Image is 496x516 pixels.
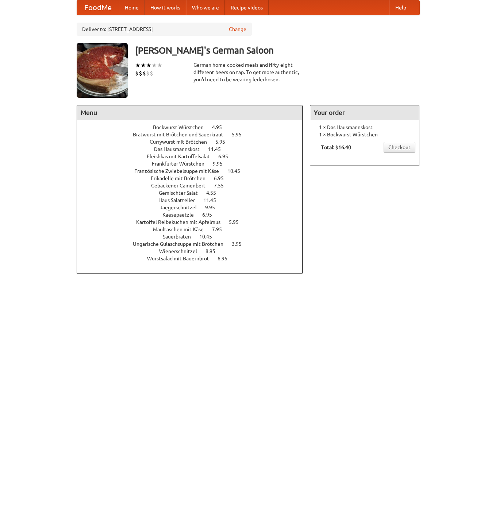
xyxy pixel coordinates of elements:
span: Sauerbraten [163,234,198,240]
span: 8.95 [205,248,223,254]
a: Gemischter Salat 4.55 [159,190,230,196]
a: Das Hausmannskost 11.45 [154,146,234,152]
span: 5.95 [229,219,246,225]
span: 6.95 [202,212,219,218]
span: Französische Zwiebelsuppe mit Käse [134,168,226,174]
li: 1 × Bockwurst Würstchen [314,131,415,138]
a: How it works [145,0,186,15]
span: 11.45 [208,146,228,152]
a: Kartoffel Reibekuchen mit Apfelmus 5.95 [136,219,252,225]
a: Bratwurst mit Brötchen und Sauerkraut 5.95 [133,132,255,137]
span: Maultaschen mit Käse [153,226,211,232]
div: German home-cooked meals and fifty-eight different beers on tap. To get more authentic, you'd nee... [193,61,303,83]
span: Frikadelle mit Brötchen [151,175,213,181]
li: $ [150,69,153,77]
span: Wienerschnitzel [159,248,204,254]
a: Französische Zwiebelsuppe mit Käse 10.45 [134,168,254,174]
span: Frankfurter Würstchen [152,161,212,167]
span: Kartoffel Reibekuchen mit Apfelmus [136,219,228,225]
span: 10.45 [199,234,219,240]
span: Currywurst mit Brötchen [150,139,214,145]
span: 6.95 [218,154,235,159]
a: Who we are [186,0,225,15]
span: Fleishkas mit Kartoffelsalat [147,154,217,159]
li: ★ [151,61,157,69]
a: Recipe videos [225,0,269,15]
span: 6.95 [214,175,231,181]
span: Haus Salatteller [158,197,202,203]
a: Home [119,0,145,15]
span: 3.95 [232,241,249,247]
h4: Your order [310,105,419,120]
span: 5.95 [232,132,249,137]
a: Frankfurter Würstchen 9.95 [152,161,236,167]
span: Bockwurst Würstchen [153,124,211,130]
li: $ [135,69,139,77]
h4: Menu [77,105,303,120]
a: FoodMe [77,0,119,15]
span: 4.55 [206,190,223,196]
a: Haus Salatteller 11.45 [158,197,230,203]
li: ★ [157,61,162,69]
span: Bratwurst mit Brötchen und Sauerkraut [133,132,231,137]
li: ★ [146,61,151,69]
a: Fleishkas mit Kartoffelsalat 6.95 [147,154,242,159]
div: Deliver to: [STREET_ADDRESS] [77,23,252,36]
li: $ [142,69,146,77]
a: Kaesepaetzle 6.95 [162,212,226,218]
a: Checkout [384,142,415,153]
span: Wurstsalad mit Bauernbrot [147,256,216,261]
span: Kaesepaetzle [162,212,201,218]
li: ★ [135,61,141,69]
a: Wienerschnitzel 8.95 [159,248,229,254]
span: 7.95 [212,226,229,232]
li: $ [139,69,142,77]
h3: [PERSON_NAME]'s German Saloon [135,43,420,58]
a: Bockwurst Würstchen 4.95 [153,124,235,130]
span: 4.95 [212,124,229,130]
span: 11.45 [203,197,223,203]
span: 5.95 [215,139,232,145]
span: Jaegerschnitzel [160,205,204,210]
span: 7.55 [214,183,231,189]
span: 6.95 [218,256,235,261]
span: Gebackener Camenbert [151,183,213,189]
a: Gebackener Camenbert 7.55 [151,183,237,189]
a: Currywurst mit Brötchen 5.95 [150,139,239,145]
a: Change [229,26,246,33]
a: Sauerbraten 10.45 [163,234,226,240]
span: 9.95 [205,205,222,210]
a: Jaegerschnitzel 9.95 [160,205,228,210]
li: $ [146,69,150,77]
span: Das Hausmannskost [154,146,207,152]
span: Gemischter Salat [159,190,205,196]
span: 10.45 [227,168,247,174]
a: Frikadelle mit Brötchen 6.95 [151,175,237,181]
li: 1 × Das Hausmannskost [314,124,415,131]
b: Total: $16.40 [321,144,351,150]
li: ★ [141,61,146,69]
a: Maultaschen mit Käse 7.95 [153,226,235,232]
a: Wurstsalad mit Bauernbrot 6.95 [147,256,241,261]
span: Ungarische Gulaschsuppe mit Brötchen [133,241,231,247]
a: Ungarische Gulaschsuppe mit Brötchen 3.95 [133,241,255,247]
img: angular.jpg [77,43,128,98]
a: Help [389,0,412,15]
span: 9.95 [213,161,230,167]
